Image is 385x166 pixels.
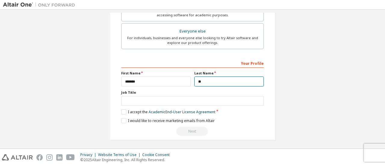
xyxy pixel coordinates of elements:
img: linkedin.svg [56,154,63,161]
img: Altair One [3,2,78,8]
p: © 2025 Altair Engineering, Inc. All Rights Reserved. [80,157,173,162]
img: youtube.svg [66,154,75,161]
div: Cookie Consent [142,152,173,157]
label: Job Title [121,90,264,95]
label: First Name [121,71,191,76]
div: For individuals, businesses and everyone else looking to try Altair software and explore our prod... [125,36,260,45]
div: For faculty & administrators of academic institutions administering students and accessing softwa... [125,8,260,17]
div: Privacy [80,152,98,157]
img: instagram.svg [46,154,53,161]
label: Last Name [194,71,264,76]
div: Read and acccept EULA to continue [121,127,264,136]
label: I accept the [121,109,215,114]
label: I would like to receive marketing emails from Altair [121,118,215,123]
div: Website Terms of Use [98,152,142,157]
img: altair_logo.svg [2,154,33,161]
a: Academic End-User License Agreement [149,109,215,114]
img: facebook.svg [36,154,43,161]
div: Your Profile [121,58,264,68]
div: Everyone else [125,27,260,36]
